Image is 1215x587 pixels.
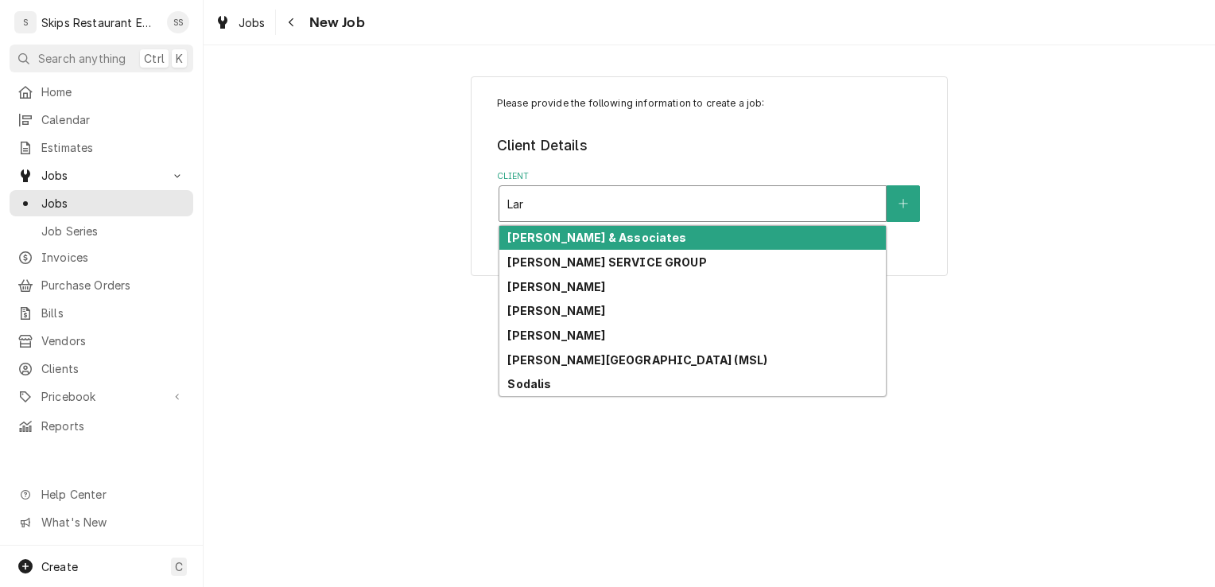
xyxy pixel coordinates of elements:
[497,96,922,111] p: Please provide the following information to create a job:
[507,328,605,342] strong: [PERSON_NAME]
[10,107,193,133] a: Calendar
[10,328,193,354] a: Vendors
[41,84,185,100] span: Home
[899,198,908,209] svg: Create New Client
[497,135,922,156] legend: Client Details
[41,514,184,531] span: What's New
[41,249,185,266] span: Invoices
[10,190,193,216] a: Jobs
[10,162,193,189] a: Go to Jobs
[10,79,193,105] a: Home
[497,96,922,222] div: Job Create/Update Form
[10,356,193,382] a: Clients
[144,50,165,67] span: Ctrl
[10,481,193,507] a: Go to Help Center
[239,14,266,31] span: Jobs
[10,244,193,270] a: Invoices
[41,223,185,239] span: Job Series
[175,558,183,575] span: C
[507,231,686,244] strong: [PERSON_NAME] & Associates
[167,11,189,33] div: Shan Skipper's Avatar
[507,280,605,293] strong: [PERSON_NAME]
[10,509,193,535] a: Go to What's New
[507,377,551,391] strong: Sodalis
[497,170,922,183] label: Client
[507,353,767,367] strong: [PERSON_NAME][GEOGRAPHIC_DATA] (MSL)
[497,170,922,222] div: Client
[41,486,184,503] span: Help Center
[41,277,185,293] span: Purchase Orders
[10,218,193,244] a: Job Series
[41,418,185,434] span: Reports
[41,560,78,573] span: Create
[41,111,185,128] span: Calendar
[176,50,183,67] span: K
[41,360,185,377] span: Clients
[41,305,185,321] span: Bills
[305,12,365,33] span: New Job
[10,383,193,410] a: Go to Pricebook
[208,10,272,36] a: Jobs
[41,167,161,184] span: Jobs
[167,11,189,33] div: SS
[10,272,193,298] a: Purchase Orders
[10,413,193,439] a: Reports
[41,139,185,156] span: Estimates
[10,300,193,326] a: Bills
[10,45,193,72] button: Search anythingCtrlK
[507,304,605,317] strong: [PERSON_NAME]
[41,14,158,31] div: Skips Restaurant Equipment
[41,332,185,349] span: Vendors
[10,134,193,161] a: Estimates
[279,10,305,35] button: Navigate back
[507,255,706,269] strong: [PERSON_NAME] SERVICE GROUP
[38,50,126,67] span: Search anything
[887,185,920,222] button: Create New Client
[41,195,185,212] span: Jobs
[41,388,161,405] span: Pricebook
[471,76,948,276] div: Job Create/Update
[14,11,37,33] div: S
